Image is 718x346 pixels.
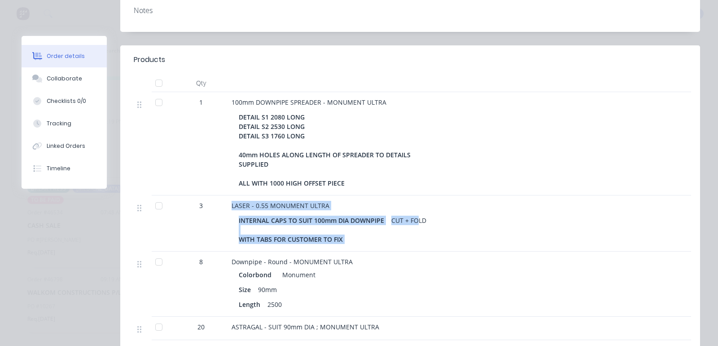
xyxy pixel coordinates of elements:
[47,97,86,105] div: Checklists 0/0
[134,6,687,15] div: Notes
[239,214,388,246] div: INTERNAL CAPS TO SUIT 100mm DIA DOWNPIPE WITH TABS FOR CUSTOMER TO FIX
[134,54,165,65] div: Products
[22,157,107,180] button: Timeline
[232,257,353,266] span: Downpipe - Round - MONUMENT ULTRA
[199,98,203,107] span: 1
[239,268,275,281] div: Colorbond
[264,298,285,311] div: 2500
[197,322,205,332] span: 20
[22,67,107,90] button: Collaborate
[232,323,379,331] span: ASTRAGAL - SUIT 90mm DIA ; MONUMENT ULTRA
[22,112,107,135] button: Tracking
[47,120,71,128] div: Tracking
[239,111,418,190] div: DETAIL S1 2080 LONG DETAIL S2 2530 LONG DETAIL S3 1760 LONG 40mm HOLES ALONG LENGTH OF SPREADER T...
[199,201,203,210] span: 3
[22,45,107,67] button: Order details
[22,90,107,112] button: Checklists 0/0
[47,164,70,173] div: Timeline
[47,52,85,60] div: Order details
[47,75,82,83] div: Collaborate
[22,135,107,157] button: Linked Orders
[239,298,264,311] div: Length
[239,283,254,296] div: Size
[232,98,386,106] span: 100mm DOWNPIPE SPREADER - MONUMENT ULTRA
[388,214,430,227] div: CUT + FOLD
[232,201,329,210] span: LASER - 0.55 MONUMENT ULTRA
[254,283,280,296] div: 90mm
[199,257,203,266] span: 8
[47,142,85,150] div: Linked Orders
[174,74,228,92] div: Qty
[279,268,315,281] div: Monument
